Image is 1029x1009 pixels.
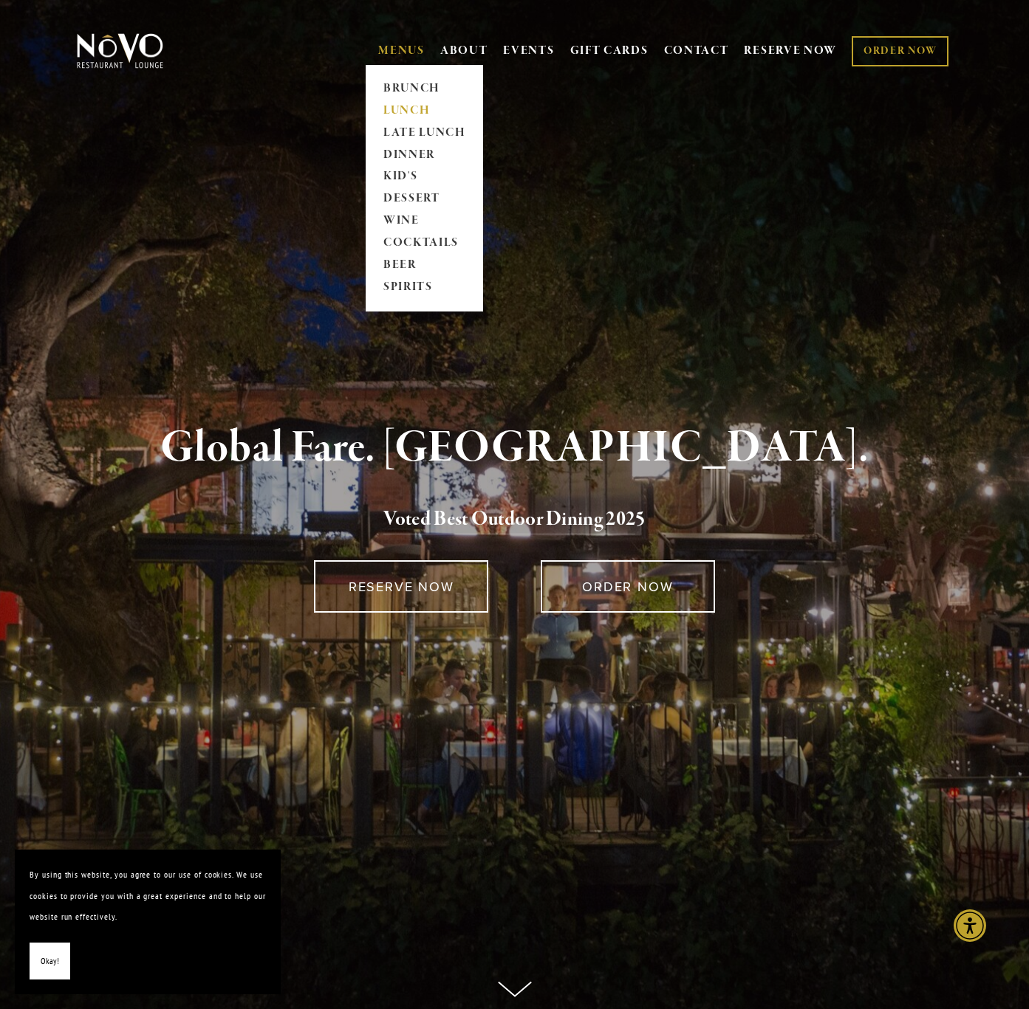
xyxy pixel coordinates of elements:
[30,864,266,928] p: By using this website, you agree to our use of cookies. We use cookies to provide you with a grea...
[378,144,471,166] a: DINNER
[744,37,837,65] a: RESERVE NOW
[378,277,471,299] a: SPIRITS
[15,850,281,994] section: Cookie banner
[503,44,554,58] a: EVENTS
[378,210,471,233] a: WINE
[852,36,948,66] a: ORDER NOW
[378,233,471,255] a: COCKTAILS
[160,420,869,476] strong: Global Fare. [GEOGRAPHIC_DATA].
[378,78,471,100] a: BRUNCH
[378,188,471,210] a: DESSERT
[383,506,635,534] a: Voted Best Outdoor Dining 202
[378,44,425,58] a: MENUS
[440,44,488,58] a: ABOUT
[30,943,70,980] button: Okay!
[100,504,929,535] h2: 5
[541,560,715,613] a: ORDER NOW
[41,951,59,972] span: Okay!
[954,909,986,942] div: Accessibility Menu
[664,37,729,65] a: CONTACT
[74,32,166,69] img: Novo Restaurant &amp; Lounge
[314,560,488,613] a: RESERVE NOW
[378,100,471,122] a: LUNCH
[378,166,471,188] a: KID'S
[570,37,649,65] a: GIFT CARDS
[378,255,471,277] a: BEER
[378,122,471,144] a: LATE LUNCH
